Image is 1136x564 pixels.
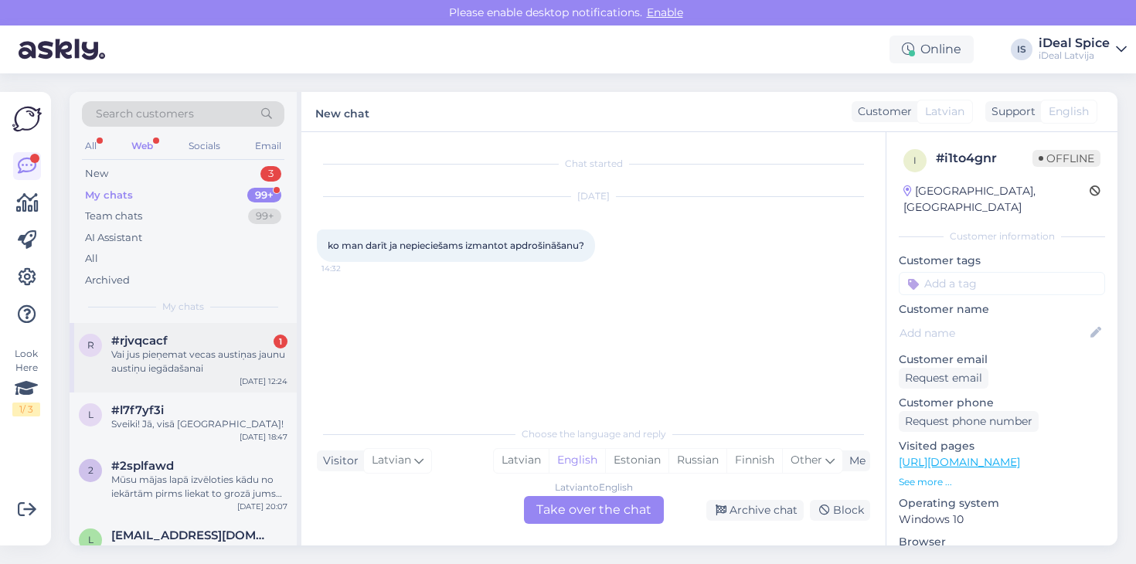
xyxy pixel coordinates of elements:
[111,334,168,348] span: #rjvqcacf
[524,496,664,524] div: Take over the chat
[899,368,988,389] div: Request email
[111,473,287,501] div: Mūsu mājas lapā izvēloties kādu no iekārtām pirms liekat to grozā jums tiek jautāts vai Jums ir i...
[899,301,1105,318] p: Customer name
[936,149,1032,168] div: # i1to4gnr
[321,263,379,274] span: 14:32
[185,136,223,156] div: Socials
[899,438,1105,454] p: Visited pages
[111,403,164,417] span: #l7f7yf3i
[96,106,194,122] span: Search customers
[317,189,870,203] div: [DATE]
[899,455,1020,469] a: [URL][DOMAIN_NAME]
[555,481,633,494] div: Latvian to English
[372,452,411,469] span: Latvian
[852,104,912,120] div: Customer
[1039,37,1110,49] div: iDeal Spice
[810,500,870,521] div: Block
[899,352,1105,368] p: Customer email
[889,36,974,63] div: Online
[899,395,1105,411] p: Customer phone
[85,209,142,224] div: Team chats
[85,188,133,203] div: My chats
[82,136,100,156] div: All
[85,251,98,267] div: All
[1049,104,1089,120] span: English
[706,500,804,521] div: Archive chat
[111,542,287,556] div: Paldiess Jums
[899,229,1105,243] div: Customer information
[111,459,174,473] span: #2splfawd
[111,348,287,375] div: Vai jus pieņemat vecas austiņas jaunu austiņu iegādašanai
[925,104,964,120] span: Latvian
[274,335,287,348] div: 1
[899,511,1105,528] p: Windows 10
[1039,37,1127,62] a: iDeal SpiceiDeal Latvija
[88,464,94,476] span: 2
[85,230,142,246] div: AI Assistant
[260,166,281,182] div: 3
[328,240,584,251] span: ko man darīt ja nepieciešams izmantot apdrošināšanu?
[85,166,108,182] div: New
[899,272,1105,295] input: Add a tag
[317,427,870,441] div: Choose the language and reply
[162,300,204,314] span: My chats
[985,104,1036,120] div: Support
[1039,49,1110,62] div: iDeal Latvija
[88,409,94,420] span: l
[899,253,1105,269] p: Customer tags
[85,273,130,288] div: Archived
[240,431,287,443] div: [DATE] 18:47
[111,417,287,431] div: Sveiki! Jā, visā [GEOGRAPHIC_DATA]!
[843,453,866,469] div: Me
[317,453,359,469] div: Visitor
[899,495,1105,511] p: Operating system
[12,104,42,134] img: Askly Logo
[913,155,917,166] span: i
[237,501,287,512] div: [DATE] 20:07
[1011,39,1032,60] div: IS
[900,324,1087,341] input: Add name
[726,449,782,472] div: Finnish
[668,449,726,472] div: Russian
[549,449,605,472] div: English
[642,5,688,19] span: Enable
[12,403,40,416] div: 1 / 3
[791,453,822,467] span: Other
[87,339,94,351] span: r
[247,188,281,203] div: 99+
[252,136,284,156] div: Email
[12,347,40,416] div: Look Here
[248,209,281,224] div: 99+
[317,157,870,171] div: Chat started
[494,449,549,472] div: Latvian
[899,534,1105,550] p: Browser
[128,136,156,156] div: Web
[605,449,668,472] div: Estonian
[903,183,1090,216] div: [GEOGRAPHIC_DATA], [GEOGRAPHIC_DATA]
[88,534,94,545] span: l
[899,411,1039,432] div: Request phone number
[899,475,1105,489] p: See more ...
[1032,150,1100,167] span: Offline
[240,375,287,387] div: [DATE] 12:24
[111,528,272,542] span: lienegr@icloud.com
[315,101,369,122] label: New chat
